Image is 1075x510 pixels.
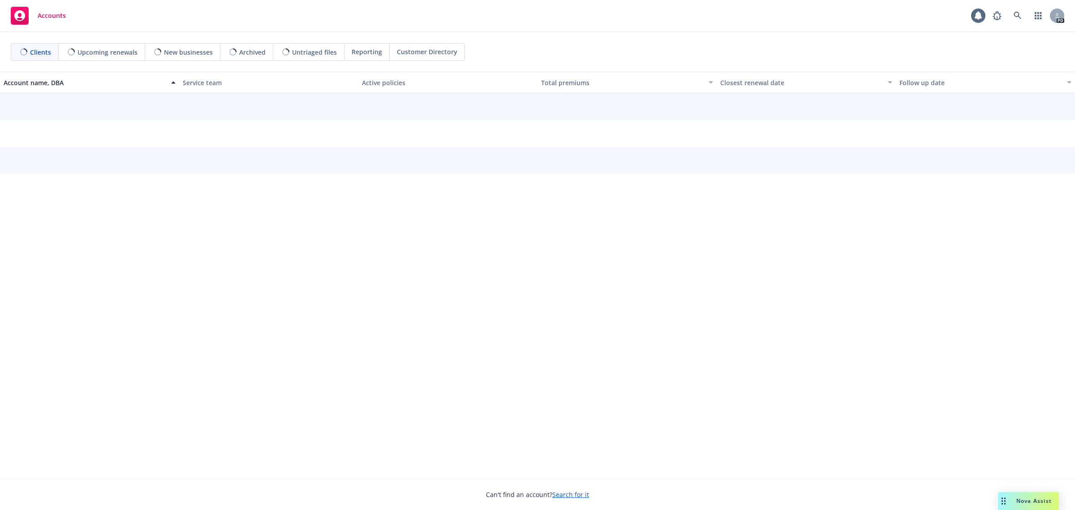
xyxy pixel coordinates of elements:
span: Accounts [38,12,66,19]
span: Clients [30,48,51,57]
a: Search [1009,7,1027,25]
div: Total premiums [541,78,703,87]
button: Closest renewal date [717,72,896,93]
div: Closest renewal date [720,78,882,87]
div: Active policies [362,78,534,87]
a: Report a Bug [988,7,1006,25]
div: Drag to move [998,492,1009,510]
span: Reporting [352,47,382,56]
span: Archived [239,48,266,57]
div: Account name, DBA [4,78,166,87]
a: Switch app [1029,7,1047,25]
span: Can't find an account? [486,490,589,499]
a: Accounts [7,3,69,28]
div: Follow up date [899,78,1062,87]
button: Service team [179,72,358,93]
div: Service team [183,78,355,87]
span: Upcoming renewals [77,48,138,57]
button: Active policies [358,72,537,93]
span: Nova Assist [1016,497,1052,505]
span: Untriaged files [292,48,337,57]
span: New businesses [164,48,213,57]
button: Follow up date [896,72,1075,93]
a: Search for it [552,490,589,499]
button: Total premiums [537,72,717,93]
span: Customer Directory [397,47,457,56]
button: Nova Assist [998,492,1059,510]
